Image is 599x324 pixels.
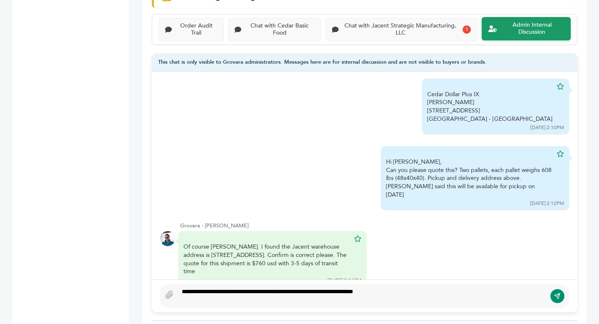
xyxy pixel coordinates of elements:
[386,166,552,199] div: Can you please quote this? Two pallets, each pallet weighs 608 lbs (48x40x40). Pickup and deliver...
[183,243,350,275] div: Of course [PERSON_NAME]. I found the Jacent warehouse address is [STREET_ADDRESS]. Confirm is cor...
[152,53,577,72] div: This chat is only visible to Grovara administrators. Messages here are for internal discussion an...
[328,277,361,284] div: [DATE] 2:36PM
[386,158,552,199] div: Hi [PERSON_NAME],
[463,25,471,34] div: 1
[530,124,564,131] div: [DATE] 2:10PM
[175,22,217,37] div: Order Audit Trail
[342,22,459,37] div: Chat with Jacent Strategic Manufacturing, LLC
[245,22,314,37] div: Chat with Cedar Basic Food
[427,90,552,123] div: Cedar Dollar Plus IX [PERSON_NAME] [STREET_ADDRESS] [GEOGRAPHIC_DATA] - [GEOGRAPHIC_DATA]
[500,22,564,36] div: Admin Internal Discussion
[530,200,564,207] div: [DATE] 2:12PM
[180,222,569,229] div: Grovara - [PERSON_NAME]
